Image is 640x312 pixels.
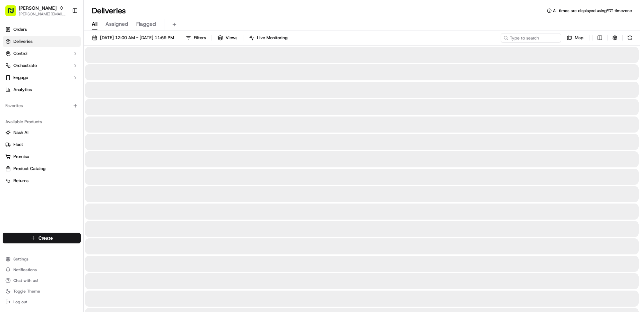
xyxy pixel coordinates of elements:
[3,127,81,138] button: Nash AI
[3,36,81,47] a: Deliveries
[3,100,81,111] div: Favorites
[3,151,81,162] button: Promise
[13,154,29,160] span: Promise
[3,265,81,275] button: Notifications
[13,278,38,283] span: Chat with us!
[19,11,67,17] button: [PERSON_NAME][EMAIL_ADDRESS][PERSON_NAME][DOMAIN_NAME]
[501,33,561,43] input: Type to search
[13,166,46,172] span: Product Catalog
[3,254,81,264] button: Settings
[3,60,81,71] button: Orchestrate
[13,256,28,262] span: Settings
[13,63,37,69] span: Orchestrate
[105,20,128,28] span: Assigned
[257,35,288,41] span: Live Monitoring
[136,20,156,28] span: Flagged
[3,175,81,186] button: Returns
[5,142,78,148] a: Fleet
[575,35,583,41] span: Map
[13,87,32,93] span: Analytics
[564,33,586,43] button: Map
[5,154,78,160] a: Promise
[3,116,81,127] div: Available Products
[13,51,27,57] span: Control
[3,24,81,35] a: Orders
[5,166,78,172] a: Product Catalog
[215,33,240,43] button: Views
[3,48,81,59] button: Control
[13,26,27,32] span: Orders
[13,267,37,272] span: Notifications
[3,276,81,285] button: Chat with us!
[3,297,81,307] button: Log out
[553,8,632,13] span: All times are displayed using EDT timezone
[3,163,81,174] button: Product Catalog
[3,84,81,95] a: Analytics
[5,130,78,136] a: Nash AI
[13,38,32,45] span: Deliveries
[92,5,126,16] h1: Deliveries
[19,5,57,11] button: [PERSON_NAME]
[13,75,28,81] span: Engage
[5,178,78,184] a: Returns
[3,233,81,243] button: Create
[3,72,81,83] button: Engage
[13,289,40,294] span: Toggle Theme
[226,35,237,41] span: Views
[13,130,28,136] span: Nash AI
[3,3,69,19] button: [PERSON_NAME][PERSON_NAME][EMAIL_ADDRESS][PERSON_NAME][DOMAIN_NAME]
[92,20,97,28] span: All
[3,139,81,150] button: Fleet
[183,33,209,43] button: Filters
[100,35,174,41] span: [DATE] 12:00 AM - [DATE] 11:59 PM
[13,299,27,305] span: Log out
[38,235,53,241] span: Create
[625,33,635,43] button: Refresh
[89,33,177,43] button: [DATE] 12:00 AM - [DATE] 11:59 PM
[246,33,291,43] button: Live Monitoring
[3,287,81,296] button: Toggle Theme
[13,178,28,184] span: Returns
[194,35,206,41] span: Filters
[13,142,23,148] span: Fleet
